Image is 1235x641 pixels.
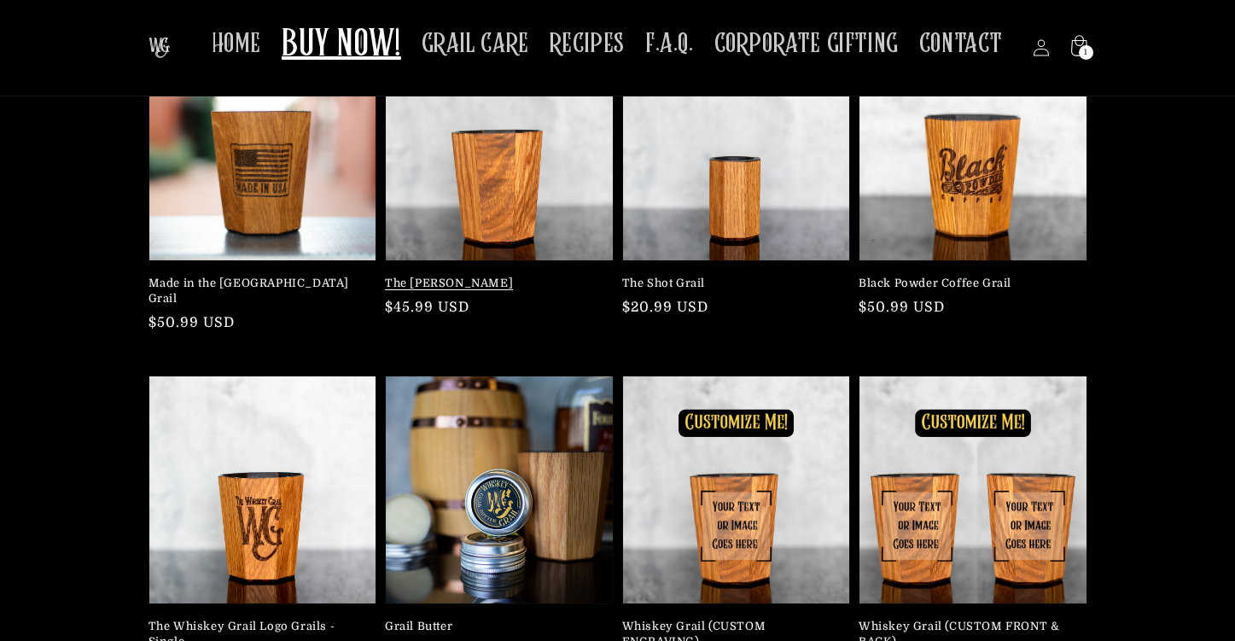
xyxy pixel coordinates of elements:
a: Made in the [GEOGRAPHIC_DATA] Grail [149,276,367,306]
a: HOME [201,17,271,71]
a: CORPORATE GIFTING [704,17,909,71]
span: HOME [212,27,261,61]
span: GRAIL CARE [422,27,529,61]
span: CONTACT [919,27,1003,61]
span: BUY NOW! [282,22,401,69]
a: The Shot Grail [622,276,841,291]
span: RECIPES [550,27,625,61]
a: CONTACT [909,17,1013,71]
a: The [PERSON_NAME] [385,276,603,291]
img: The Whiskey Grail [149,38,170,58]
span: CORPORATE GIFTING [714,27,899,61]
a: F.A.Q. [635,17,704,71]
a: GRAIL CARE [411,17,539,71]
a: BUY NOW! [271,12,411,79]
a: RECIPES [539,17,635,71]
span: 1 [1084,45,1088,60]
a: Grail Butter [385,619,603,634]
a: Black Powder Coffee Grail [859,276,1077,291]
span: F.A.Q. [645,27,694,61]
